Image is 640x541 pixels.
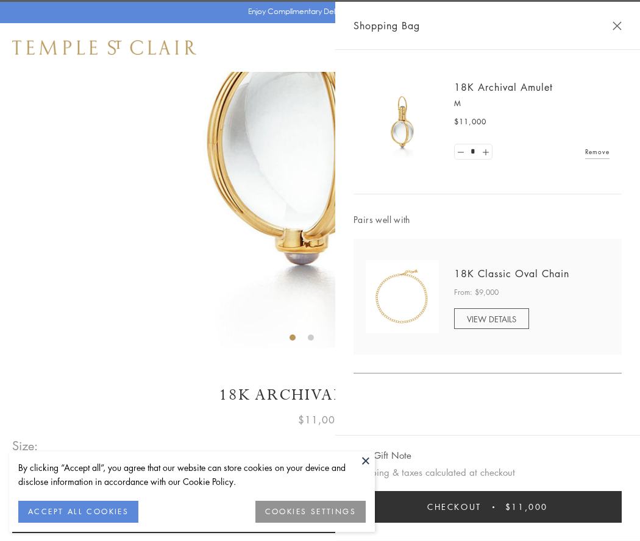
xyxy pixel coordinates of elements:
[354,448,411,463] button: Add Gift Note
[354,213,622,227] span: Pairs well with
[454,308,529,329] a: VIEW DETAILS
[454,267,569,280] a: 18K Classic Oval Chain
[18,501,138,523] button: ACCEPT ALL COOKIES
[427,500,482,514] span: Checkout
[18,461,366,489] div: By clicking “Accept all”, you agree that our website can store cookies on your device and disclos...
[467,313,516,325] span: VIEW DETAILS
[505,500,548,514] span: $11,000
[255,501,366,523] button: COOKIES SETTINGS
[248,5,386,18] p: Enjoy Complimentary Delivery & Returns
[354,18,420,34] span: Shopping Bag
[354,491,622,523] button: Checkout $11,000
[366,85,439,158] img: 18K Archival Amulet
[12,40,196,55] img: Temple St. Clair
[479,144,491,160] a: Set quantity to 2
[455,144,467,160] a: Set quantity to 0
[12,436,39,456] span: Size:
[585,145,610,158] a: Remove
[298,412,342,428] span: $11,000
[454,97,610,110] p: M
[454,116,486,128] span: $11,000
[454,80,553,94] a: 18K Archival Amulet
[613,21,622,30] button: Close Shopping Bag
[354,465,622,480] p: Shipping & taxes calculated at checkout
[12,384,628,406] h1: 18K Archival Amulet
[454,286,499,299] span: From: $9,000
[366,260,439,333] img: N88865-OV18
